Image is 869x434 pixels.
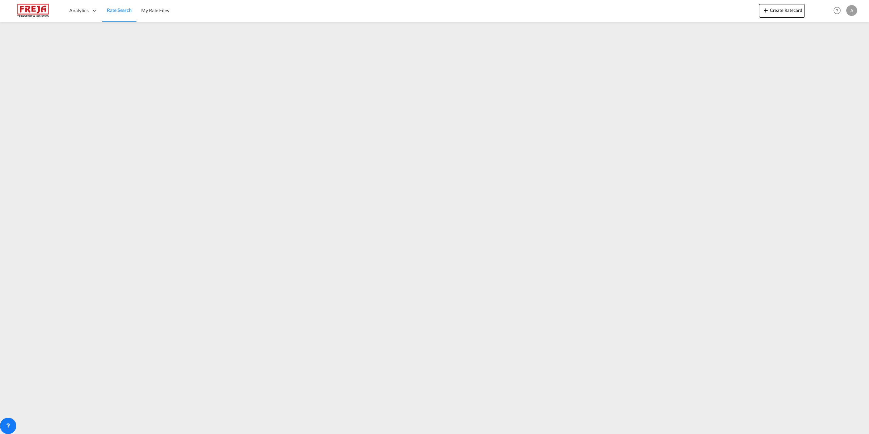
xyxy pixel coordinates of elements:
[831,5,846,17] div: Help
[846,5,857,16] div: A
[831,5,843,16] span: Help
[10,3,56,18] img: 586607c025bf11f083711d99603023e7.png
[141,7,169,13] span: My Rate Files
[107,7,132,13] span: Rate Search
[759,4,805,18] button: icon-plus 400-fgCreate Ratecard
[762,6,770,14] md-icon: icon-plus 400-fg
[69,7,89,14] span: Analytics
